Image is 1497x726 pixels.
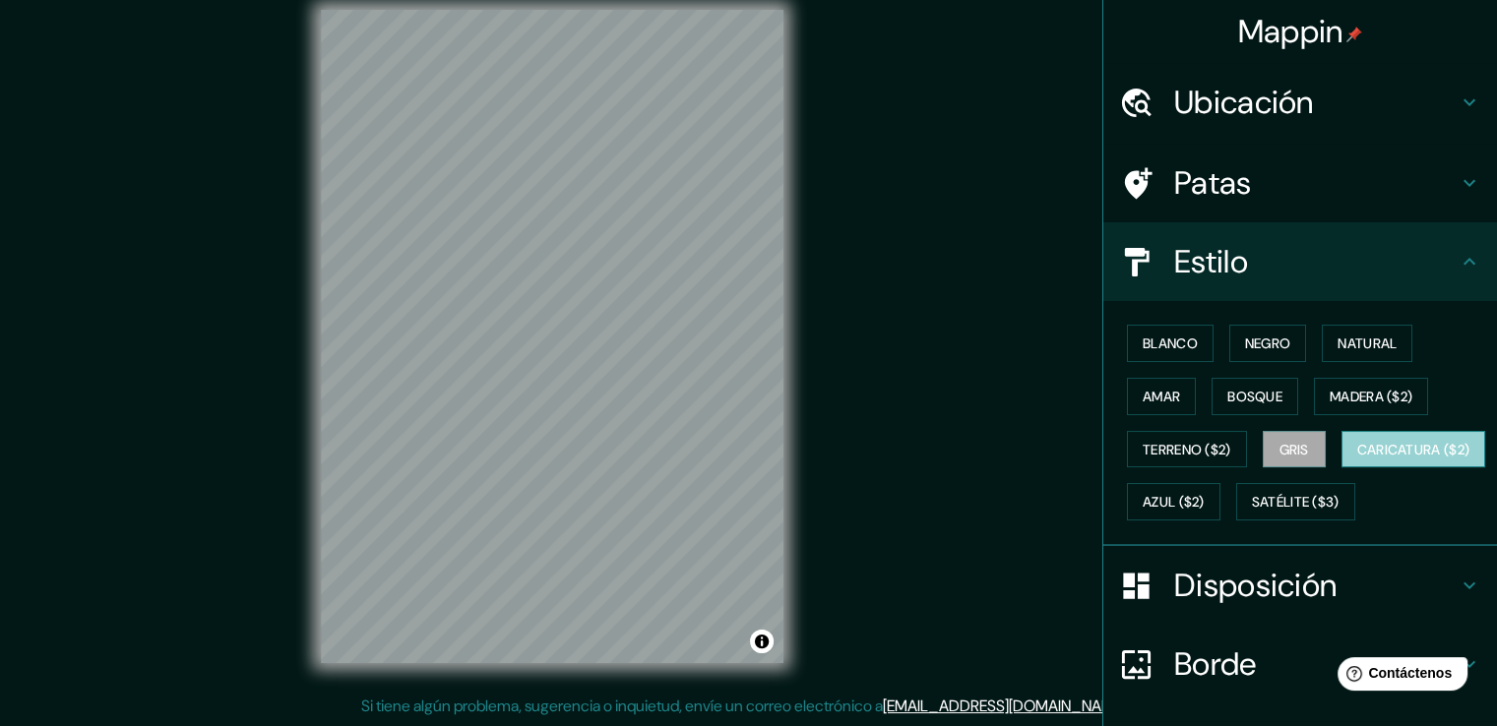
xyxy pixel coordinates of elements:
font: Madera ($2) [1330,388,1412,405]
font: Azul ($2) [1143,494,1205,512]
font: Borde [1174,643,1257,685]
font: Caricatura ($2) [1357,441,1470,458]
button: Blanco [1127,325,1214,362]
font: Terreno ($2) [1143,441,1231,458]
div: Ubicación [1103,63,1497,142]
font: Mappin [1238,11,1343,52]
div: Estilo [1103,222,1497,301]
font: Satélite ($3) [1252,494,1340,512]
button: Azul ($2) [1127,483,1220,520]
font: Blanco [1143,334,1198,352]
font: Amar [1143,388,1180,405]
div: Borde [1103,625,1497,703]
button: Natural [1322,325,1412,362]
canvas: Mapa [321,10,783,663]
font: Si tiene algún problema, sugerencia o inquietud, envíe un correo electrónico a [361,696,883,716]
font: Gris [1279,441,1309,458]
button: Activar o desactivar atribución [750,630,774,653]
button: Caricatura ($2) [1341,431,1486,468]
button: Madera ($2) [1314,378,1428,415]
font: Disposición [1174,565,1337,606]
iframe: Lanzador de widgets de ayuda [1322,649,1475,704]
button: Gris [1263,431,1326,468]
a: [EMAIL_ADDRESS][DOMAIN_NAME] [883,696,1126,716]
button: Negro [1229,325,1307,362]
font: Patas [1174,162,1252,204]
font: Bosque [1227,388,1282,405]
button: Satélite ($3) [1236,483,1355,520]
font: Natural [1338,334,1397,352]
font: Estilo [1174,241,1248,282]
font: Ubicación [1174,82,1314,123]
button: Bosque [1212,378,1298,415]
button: Terreno ($2) [1127,431,1247,468]
font: Negro [1245,334,1291,352]
img: pin-icon.png [1346,27,1362,42]
div: Disposición [1103,546,1497,625]
button: Amar [1127,378,1196,415]
div: Patas [1103,144,1497,222]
